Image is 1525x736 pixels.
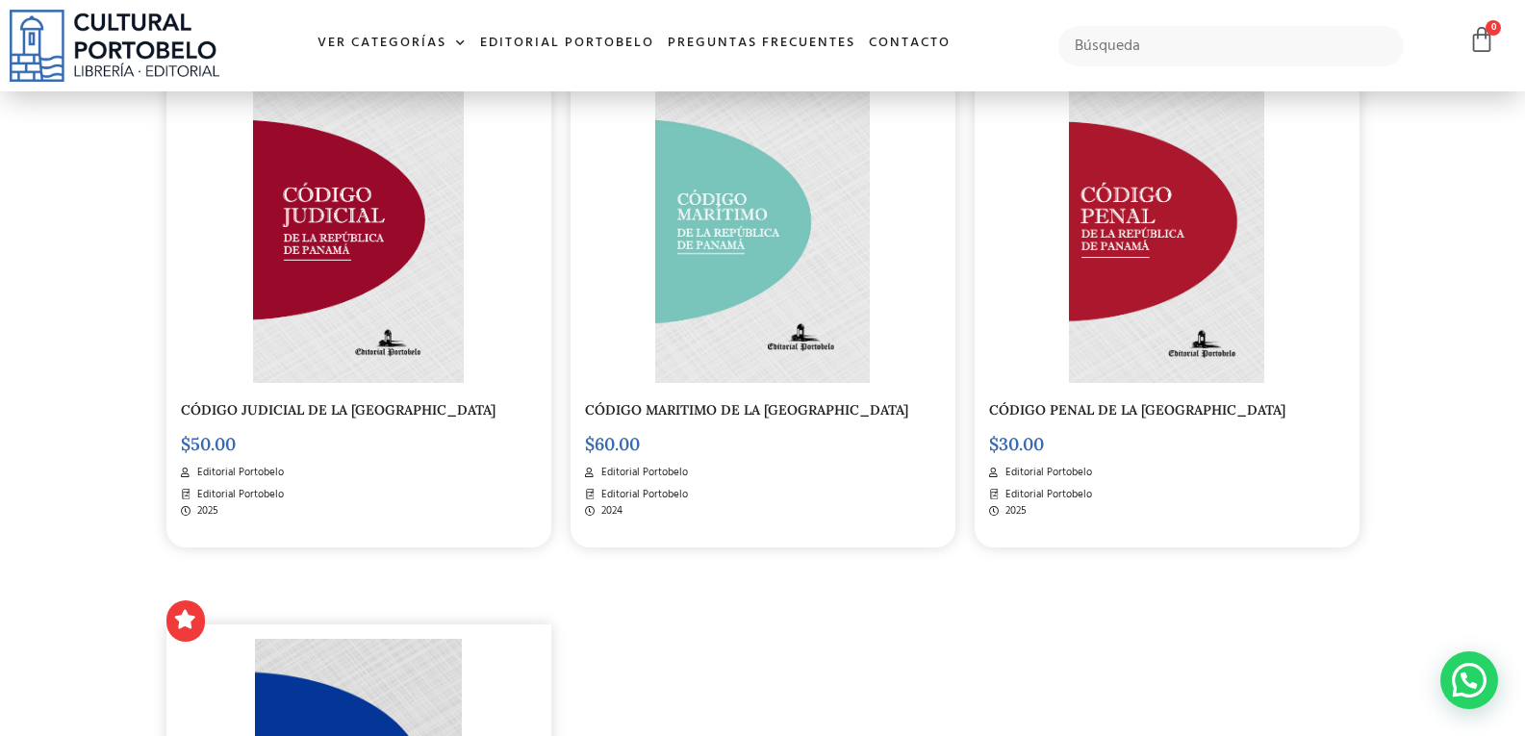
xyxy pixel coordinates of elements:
span: Editorial Portobelo [597,487,688,503]
span: $ [181,433,191,455]
a: CÓDIGO JUDICIAL DE LA [GEOGRAPHIC_DATA] [181,401,496,419]
span: $ [989,433,999,455]
bdi: 30.00 [989,433,1044,455]
span: Editorial Portobelo [1001,465,1092,481]
img: CD-011-CODIGO-MARITIMO [655,89,870,383]
a: CÓDIGO MARITIMO DE LA [GEOGRAPHIC_DATA] [585,401,908,419]
span: 2025 [1001,503,1027,520]
span: Editorial Portobelo [1001,487,1092,503]
span: $ [585,433,595,455]
a: Editorial Portobelo [473,23,661,64]
span: Editorial Portobelo [192,487,284,503]
img: CODIGO-JUDICIAL [253,89,464,383]
span: 2025 [192,503,218,520]
span: 2024 [597,503,623,520]
a: Ver Categorías [311,23,473,64]
img: CODIGO-PENAL [1069,89,1265,383]
bdi: 60.00 [585,433,640,455]
a: 0 [1468,26,1495,54]
span: Editorial Portobelo [192,465,284,481]
a: Preguntas frecuentes [661,23,862,64]
span: 0 [1486,20,1501,36]
bdi: 50.00 [181,433,236,455]
a: CÓDIGO PENAL DE LA [GEOGRAPHIC_DATA] [989,401,1285,419]
span: Editorial Portobelo [597,465,688,481]
a: Contacto [862,23,957,64]
input: Búsqueda [1058,26,1404,66]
